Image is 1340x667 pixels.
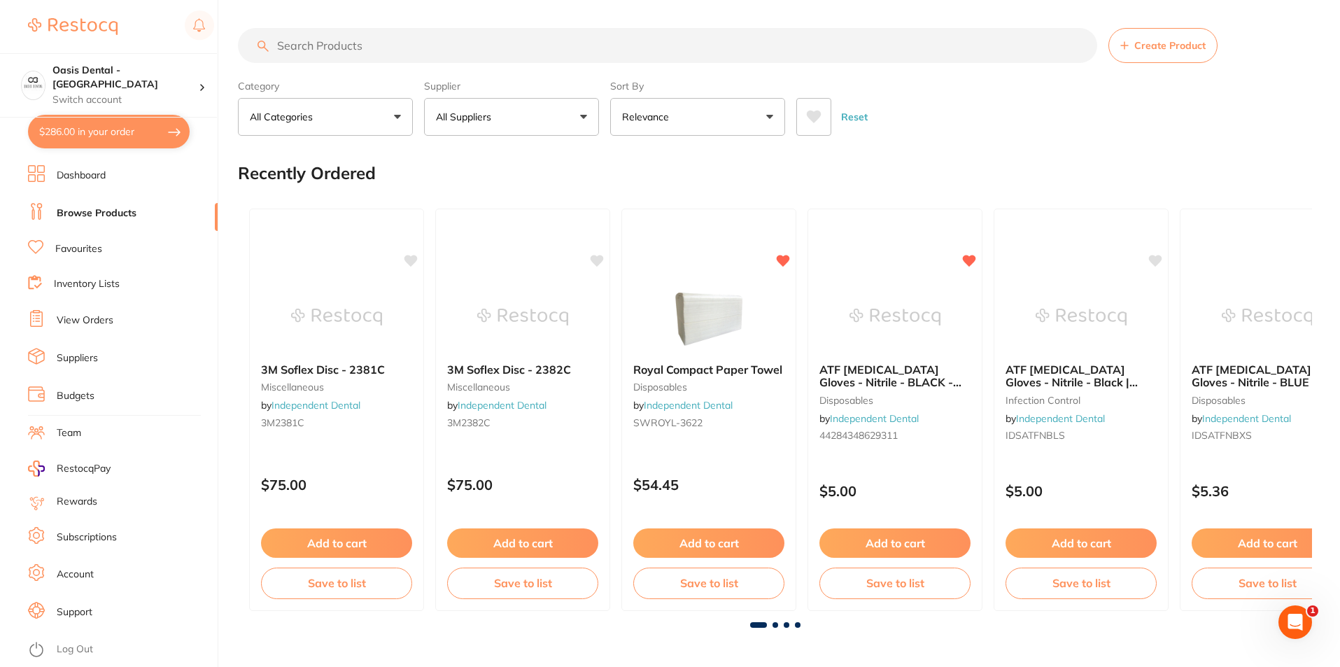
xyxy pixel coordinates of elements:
[238,164,376,183] h2: Recently Ordered
[52,93,199,107] p: Switch account
[57,314,113,328] a: View Orders
[28,10,118,43] a: Restocq Logo
[447,528,598,558] button: Add to cart
[849,282,940,352] img: ATF Dental Examination Gloves - Nitrile - BLACK - Large
[261,568,412,598] button: Save to list
[1134,40,1206,51] span: Create Product
[610,98,785,136] button: Relevance
[1006,412,1105,425] span: by
[633,381,784,393] small: disposables
[28,461,45,477] img: RestocqPay
[633,417,784,428] small: SWROYL-3622
[830,412,919,425] a: Independent Dental
[458,399,546,412] a: Independent Dental
[261,363,412,376] b: 3M Soflex Disc - 2381C
[447,417,598,428] small: 3M2382C
[1006,363,1157,389] b: ATF Dental Examination Gloves - Nitrile - Black | Small
[261,477,412,493] p: $75.00
[633,363,784,376] b: Royal Compact Paper Towel
[57,351,98,365] a: Suppliers
[1006,483,1157,499] p: $5.00
[271,399,360,412] a: Independent Dental
[633,528,784,558] button: Add to cart
[22,71,45,94] img: Oasis Dental - West End
[28,639,213,661] button: Log Out
[837,98,872,136] button: Reset
[1192,412,1291,425] span: by
[447,381,598,393] small: miscellaneous
[633,399,733,412] span: by
[1006,568,1157,598] button: Save to list
[819,568,971,598] button: Save to list
[447,399,546,412] span: by
[1278,605,1312,639] iframe: Intercom live chat
[1202,412,1291,425] a: Independent Dental
[261,528,412,558] button: Add to cart
[57,531,117,545] a: Subscriptions
[633,477,784,493] p: $54.45
[57,426,81,440] a: Team
[28,18,118,35] img: Restocq Logo
[447,568,598,598] button: Save to list
[1108,28,1218,63] button: Create Product
[238,28,1097,63] input: Search Products
[819,395,971,406] small: disposables
[238,98,413,136] button: All Categories
[819,363,971,389] b: ATF Dental Examination Gloves - Nitrile - BLACK - Large
[1016,412,1105,425] a: Independent Dental
[52,64,199,91] h4: Oasis Dental - West End
[447,477,598,493] p: $75.00
[1006,430,1157,441] small: IDSATFNBLS
[610,80,785,92] label: Sort By
[622,110,675,124] p: Relevance
[57,462,111,476] span: RestocqPay
[1006,395,1157,406] small: infection control
[819,528,971,558] button: Add to cart
[424,80,599,92] label: Supplier
[57,605,92,619] a: Support
[28,115,190,148] button: $286.00 in your order
[663,282,754,352] img: Royal Compact Paper Towel
[238,80,413,92] label: Category
[436,110,497,124] p: All Suppliers
[57,495,97,509] a: Rewards
[57,169,106,183] a: Dashboard
[1006,528,1157,558] button: Add to cart
[424,98,599,136] button: All Suppliers
[250,110,318,124] p: All Categories
[57,389,94,403] a: Budgets
[57,206,136,220] a: Browse Products
[477,282,568,352] img: 3M Soflex Disc - 2382C
[633,568,784,598] button: Save to list
[819,430,971,441] small: 44284348629311
[57,568,94,582] a: Account
[1307,605,1318,617] span: 1
[819,412,919,425] span: by
[261,381,412,393] small: miscellaneous
[1222,282,1313,352] img: ATF Dental Examination Gloves - Nitrile - BLUE - Extra Small
[1036,282,1127,352] img: ATF Dental Examination Gloves - Nitrile - Black | Small
[54,277,120,291] a: Inventory Lists
[261,417,412,428] small: 3M2381C
[819,483,971,499] p: $5.00
[57,643,93,657] a: Log Out
[291,282,382,352] img: 3M Soflex Disc - 2381C
[261,399,360,412] span: by
[28,461,111,477] a: RestocqPay
[644,399,733,412] a: Independent Dental
[55,242,102,256] a: Favourites
[447,363,598,376] b: 3M Soflex Disc - 2382C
